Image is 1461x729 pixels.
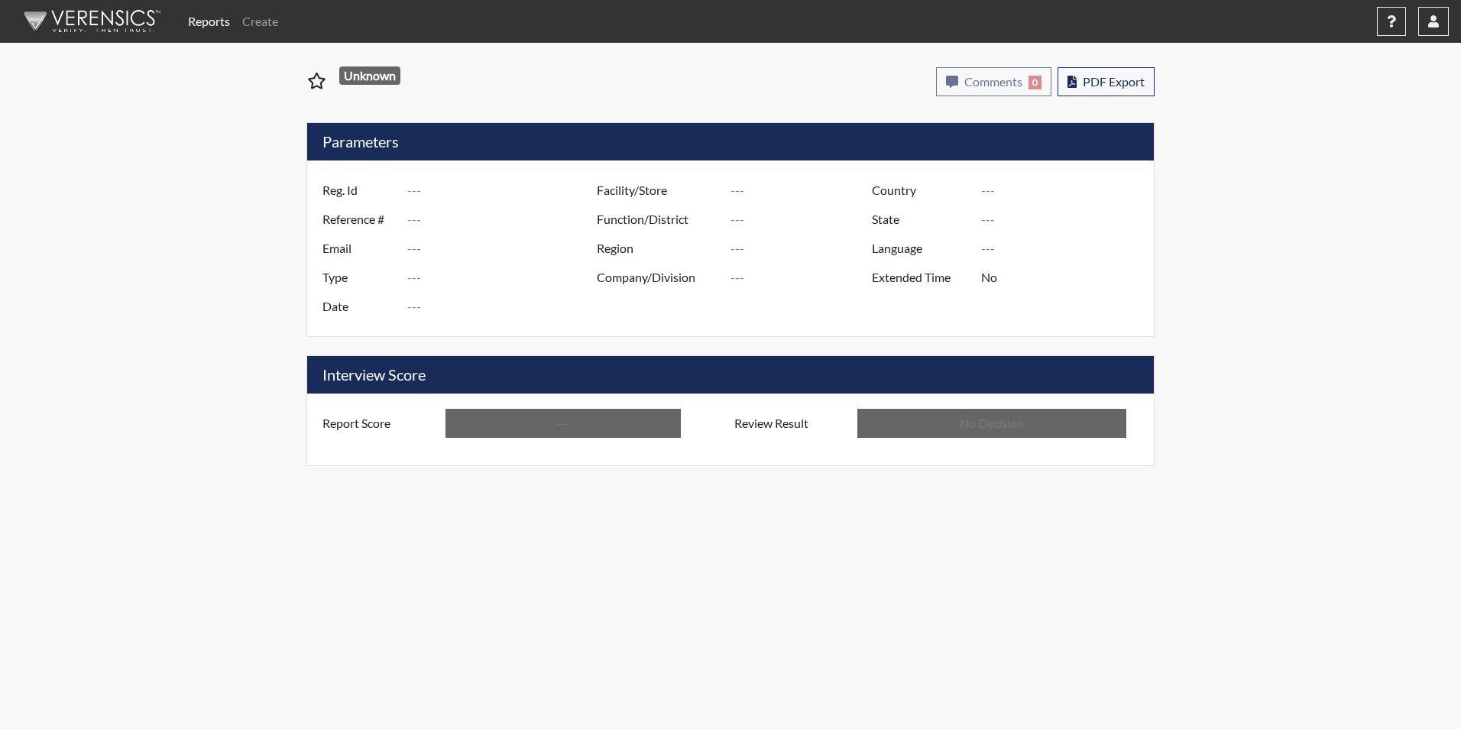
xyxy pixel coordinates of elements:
span: Comments [964,74,1022,89]
label: Date [311,292,407,321]
label: Extended Time [860,263,981,292]
label: Function/District [585,205,730,234]
input: --- [981,205,1150,234]
label: Type [311,263,407,292]
span: 0 [1029,76,1041,89]
input: --- [407,292,601,321]
label: Reference # [311,205,407,234]
input: --- [981,176,1150,205]
input: --- [981,263,1150,292]
input: --- [730,176,876,205]
label: Company/Division [585,263,730,292]
h5: Parameters [307,123,1154,160]
button: PDF Export [1058,67,1155,96]
span: Unknown [339,66,401,85]
label: Report Score [311,409,445,438]
input: --- [730,234,876,263]
input: --- [407,263,601,292]
label: Facility/Store [585,176,730,205]
input: No Decision [857,409,1126,438]
label: Region [585,234,730,263]
label: Reg. Id [311,176,407,205]
input: --- [407,205,601,234]
label: Review Result [723,409,857,438]
button: Comments0 [936,67,1051,96]
input: --- [981,234,1150,263]
a: Reports [182,6,236,37]
label: State [860,205,981,234]
input: --- [730,263,876,292]
a: Create [236,6,284,37]
input: --- [407,234,601,263]
label: Country [860,176,981,205]
span: PDF Export [1083,74,1145,89]
input: --- [407,176,601,205]
h5: Interview Score [307,356,1154,394]
label: Language [860,234,981,263]
input: --- [730,205,876,234]
input: --- [445,409,681,438]
label: Email [311,234,407,263]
